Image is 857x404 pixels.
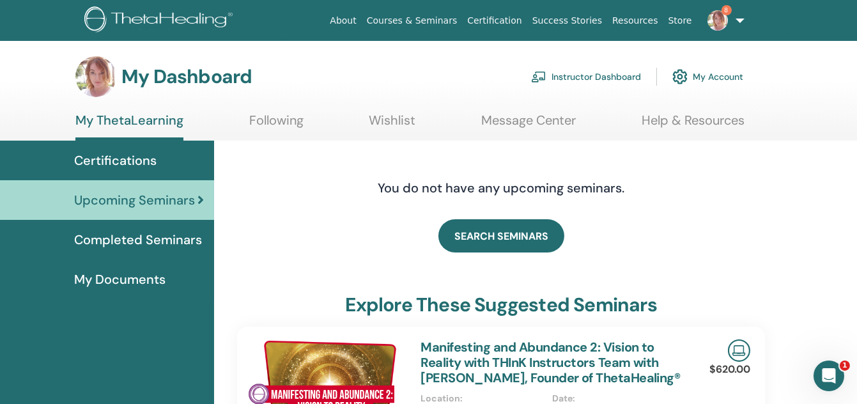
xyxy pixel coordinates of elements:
a: Manifesting and Abundance 2: Vision to Reality with THInK Instructors Team with [PERSON_NAME], Fo... [421,339,680,386]
a: Courses & Seminars [362,9,463,33]
span: 1 [840,361,850,371]
h4: You do not have any upcoming seminars. [300,180,702,196]
a: Store [663,9,697,33]
img: default.jpg [707,10,728,31]
iframe: Intercom live chat [814,361,844,391]
span: Certifications [74,151,157,170]
img: chalkboard-teacher.svg [531,71,546,82]
a: Message Center [481,113,576,137]
a: SEARCH SEMINARS [438,219,564,252]
h3: My Dashboard [121,65,252,88]
a: Help & Resources [642,113,745,137]
img: cog.svg [672,66,688,88]
span: 8 [722,5,732,15]
a: Resources [607,9,663,33]
span: Completed Seminars [74,230,202,249]
p: $620.00 [709,362,750,377]
a: My ThetaLearning [75,113,183,141]
img: default.jpg [75,56,116,97]
a: About [325,9,361,33]
img: logo.png [84,6,237,35]
span: SEARCH SEMINARS [454,229,548,243]
a: My Account [672,63,743,91]
a: Certification [462,9,527,33]
span: Upcoming Seminars [74,190,195,210]
a: Following [249,113,304,137]
h3: explore these suggested seminars [345,293,656,316]
a: Instructor Dashboard [531,63,641,91]
a: Success Stories [527,9,607,33]
img: Live Online Seminar [728,339,750,362]
span: My Documents [74,270,166,289]
a: Wishlist [369,113,416,137]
